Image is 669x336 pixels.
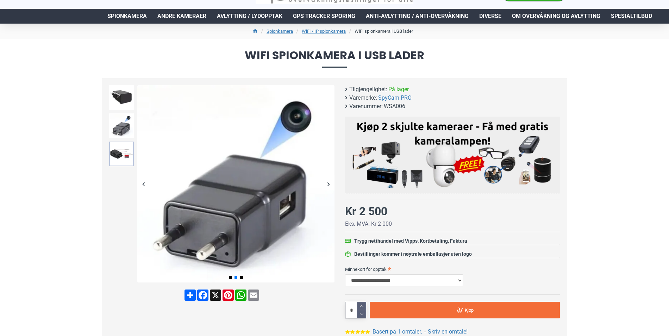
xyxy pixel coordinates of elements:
span: Go to slide 2 [235,276,237,279]
a: Share [184,290,196,301]
a: Anti-avlytting / Anti-overvåkning [361,9,474,24]
b: Varemerke: [349,94,377,102]
span: Anti-avlytting / Anti-overvåkning [366,12,469,20]
span: Spionkamera [107,12,147,20]
span: Kjøp [465,308,474,312]
span: WSA006 [384,102,405,111]
div: Kr 2 500 [345,203,387,220]
a: Diverse [474,9,507,24]
span: GPS Tracker Sporing [293,12,355,20]
div: Trygg netthandel med Vipps, Kortbetaling, Faktura [354,237,467,245]
img: Trådløst WiFi spionkamera i USB lader - SpyGadgets.no [109,85,134,110]
span: Spesialtilbud [611,12,652,20]
span: WiFi spionkamera i USB lader [102,50,567,68]
a: Pinterest [222,290,235,301]
a: Om overvåkning og avlytting [507,9,606,24]
span: På lager [388,85,409,94]
b: Varenummer: [349,102,383,111]
a: Basert på 1 omtaler. [373,328,422,336]
a: Spionkamera [102,9,152,24]
b: Tilgjengelighet: [349,85,387,94]
a: WiFi / IP spionkamera [302,28,346,35]
span: Om overvåkning og avlytting [512,12,600,20]
span: Diverse [479,12,501,20]
a: Andre kameraer [152,9,212,24]
a: Avlytting / Lydopptak [212,9,288,24]
img: Trådløst WiFi spionkamera i USB lader - SpyGadgets.no [109,113,134,138]
b: - [424,328,426,335]
div: Previous slide [137,178,150,190]
span: Go to slide 1 [229,276,232,279]
img: Trådløst WiFi spionkamera i USB lader - SpyGadgets.no [137,85,334,282]
a: GPS Tracker Sporing [288,9,361,24]
div: Bestillinger kommer i nøytrale emballasjer uten logo [354,250,472,258]
a: Skriv en omtale! [428,328,468,336]
a: Facebook [196,290,209,301]
a: Spionkamera [267,28,293,35]
span: Avlytting / Lydopptak [217,12,282,20]
a: SpyCam PRO [378,94,412,102]
a: X [209,290,222,301]
span: Andre kameraer [157,12,206,20]
img: Trådløst WiFi spionkamera i USB lader - SpyGadgets.no [109,142,134,166]
label: Minnekort for opptak [345,263,560,275]
a: WhatsApp [235,290,247,301]
img: Kjøp 2 skjulte kameraer – Få med gratis kameralampe! [350,120,555,188]
span: Go to slide 3 [240,276,243,279]
a: Spesialtilbud [606,9,657,24]
a: Email [247,290,260,301]
div: Next slide [322,178,334,190]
